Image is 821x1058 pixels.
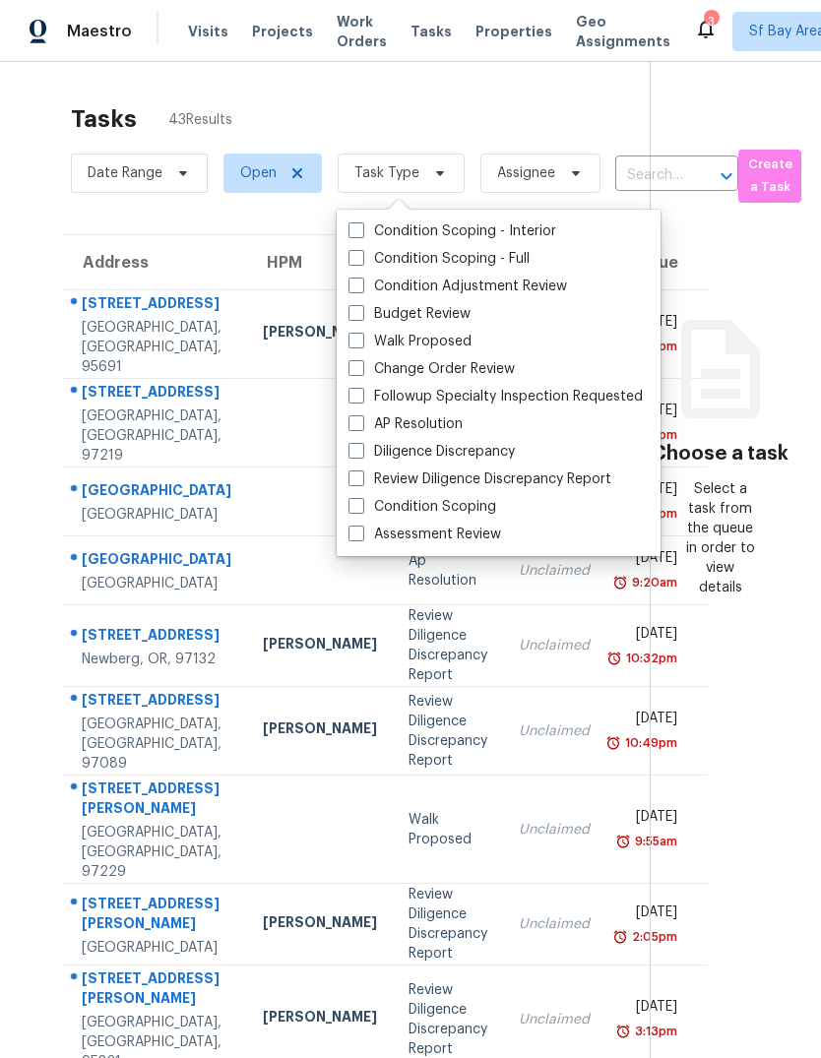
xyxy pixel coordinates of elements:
div: [DATE] [621,548,677,573]
div: Review Diligence Discrepancy Report [409,606,487,685]
span: Task Type [354,163,419,183]
span: Date Range [88,163,162,183]
div: [STREET_ADDRESS][PERSON_NAME] [82,894,231,938]
div: Select a task from the queue in order to view details [686,479,755,597]
span: Projects [252,22,313,41]
span: Assignee [497,163,555,183]
th: HPM [247,235,393,290]
div: [GEOGRAPHIC_DATA] [82,574,231,593]
img: Overdue Alarm Icon [615,832,631,851]
div: [DATE] [621,807,677,832]
img: Overdue Alarm Icon [612,573,628,592]
div: [PERSON_NAME] [263,718,377,743]
label: Condition Scoping - Full [348,249,530,269]
div: 9:55am [631,832,677,851]
span: Geo Assignments [576,12,670,51]
label: Condition Scoping - Interior [348,221,556,241]
div: Unclaimed [519,914,590,934]
h2: Tasks [71,109,137,129]
div: [GEOGRAPHIC_DATA], [GEOGRAPHIC_DATA], 95691 [82,318,231,377]
div: [STREET_ADDRESS] [82,690,231,715]
div: [PERSON_NAME] [263,912,377,937]
div: [STREET_ADDRESS] [82,625,231,650]
div: [GEOGRAPHIC_DATA] [82,505,231,525]
div: Review Diligence Discrepancy Report [409,885,487,964]
div: [GEOGRAPHIC_DATA], [GEOGRAPHIC_DATA], 97219 [82,406,231,466]
div: [STREET_ADDRESS] [82,382,231,406]
label: Condition Scoping [348,497,496,517]
label: Budget Review [348,304,471,324]
div: 3 [704,12,718,31]
th: Address [63,235,247,290]
img: Overdue Alarm Icon [615,1022,631,1041]
span: Maestro [67,22,132,41]
div: Review Diligence Discrepancy Report [409,692,487,771]
div: Unclaimed [519,721,590,741]
span: Tasks [410,25,452,38]
div: Unclaimed [519,1010,590,1029]
div: [GEOGRAPHIC_DATA] [82,549,231,574]
label: Walk Proposed [348,332,472,351]
span: Open [240,163,277,183]
span: 43 Results [168,110,232,130]
span: Properties [475,22,552,41]
div: [DATE] [621,709,677,733]
div: [GEOGRAPHIC_DATA] [82,938,231,958]
div: [PERSON_NAME] [263,1007,377,1031]
label: Assessment Review [348,525,501,544]
div: [STREET_ADDRESS][PERSON_NAME] [82,968,231,1013]
img: Overdue Alarm Icon [612,927,628,947]
div: [DATE] [621,624,677,649]
div: [DATE] [621,902,677,927]
div: [PERSON_NAME] [263,634,377,658]
div: Ap Resolution [409,551,487,591]
div: 9:20am [628,573,677,592]
div: [GEOGRAPHIC_DATA] [82,480,231,505]
img: Overdue Alarm Icon [605,733,621,753]
div: [STREET_ADDRESS] [82,293,231,318]
span: Work Orders [337,12,387,51]
label: Condition Adjustment Review [348,277,567,296]
div: Unclaimed [519,636,590,655]
label: Followup Specialty Inspection Requested [348,387,643,406]
input: Search by address [615,160,683,191]
div: [STREET_ADDRESS][PERSON_NAME] [82,778,231,823]
div: [DATE] [621,997,677,1022]
div: [GEOGRAPHIC_DATA], [GEOGRAPHIC_DATA], 97229 [82,823,231,882]
img: Overdue Alarm Icon [606,649,622,668]
div: 2:05pm [628,927,677,947]
div: Walk Proposed [409,810,487,849]
h3: Choose a task [652,444,789,464]
button: Open [713,162,740,190]
label: Review Diligence Discrepancy Report [348,469,611,489]
div: 10:49pm [621,733,677,753]
div: 3:13pm [631,1022,677,1041]
div: Unclaimed [519,561,590,581]
div: 10:32pm [622,649,677,668]
div: Unclaimed [519,820,590,840]
span: Visits [188,22,228,41]
label: Diligence Discrepancy [348,442,515,462]
label: AP Resolution [348,414,463,434]
label: Change Order Review [348,359,515,379]
span: Create a Task [748,154,791,199]
div: [GEOGRAPHIC_DATA], [GEOGRAPHIC_DATA], 97089 [82,715,231,774]
button: Create a Task [738,150,801,203]
div: [PERSON_NAME] [263,322,377,346]
div: Newberg, OR, 97132 [82,650,231,669]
